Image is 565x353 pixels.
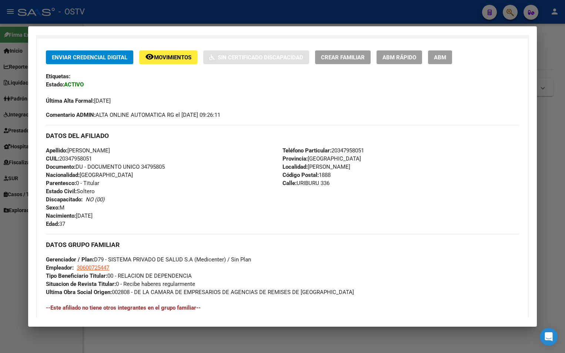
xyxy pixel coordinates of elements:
button: Enviar Credencial Digital [46,50,133,64]
h3: DATOS DEL AFILIADO [46,132,519,140]
div: Datos de Empadronamiento [37,39,528,337]
span: [GEOGRAPHIC_DATA] [282,155,361,162]
strong: Código Postal: [282,172,319,178]
strong: Tipo Beneficiario Titular: [46,273,107,279]
strong: Etiquetas: [46,73,70,80]
div: Open Intercom Messenger [540,328,558,346]
span: URIBURU 336 [282,180,330,187]
span: 1888 [282,172,331,178]
span: 00 - RELACION DE DEPENDENCIA [46,273,192,279]
span: 20347958051 [282,147,364,154]
button: Movimientos [139,50,197,64]
span: 30600725447 [77,264,109,271]
strong: Estado Civil: [46,188,77,195]
strong: Apellido: [46,147,67,154]
span: Movimientos [154,54,191,61]
span: Soltero [46,188,95,195]
span: [PERSON_NAME] [46,147,110,154]
span: M [46,204,64,211]
strong: Provincia: [282,155,308,162]
strong: Comentario ADMIN: [46,112,96,118]
span: [DATE] [46,98,111,104]
strong: Ultima Obra Social Origen: [46,289,112,296]
strong: Nacionalidad: [46,172,80,178]
strong: Parentesco: [46,180,76,187]
button: ABM Rápido [377,50,422,64]
h3: DATOS GRUPO FAMILIAR [46,241,519,249]
span: 0 - Titular [46,180,99,187]
strong: Calle: [282,180,297,187]
span: ALTA ONLINE AUTOMATICA RG el [DATE] 09:26:11 [46,111,220,119]
mat-icon: remove_red_eye [145,52,154,61]
span: 37 [46,221,65,227]
span: [GEOGRAPHIC_DATA] [46,172,133,178]
strong: Gerenciador / Plan: [46,256,94,263]
span: Sin Certificado Discapacidad [218,54,303,61]
strong: Última Alta Formal: [46,98,94,104]
span: D79 - SISTEMA PRIVADO DE SALUD S.A (Medicenter) / Sin Plan [46,256,251,263]
button: Crear Familiar [315,50,371,64]
strong: Situacion de Revista Titular: [46,281,116,287]
span: 002808 - DE LA CAMARA DE EMPRESARIOS DE AGENCIAS DE REMISES DE [GEOGRAPHIC_DATA] [46,289,354,296]
strong: Teléfono Particular: [282,147,331,154]
strong: CUIL: [46,155,59,162]
strong: Empleador: [46,264,74,271]
button: Sin Certificado Discapacidad [203,50,309,64]
h4: --Este afiliado no tiene otros integrantes en el grupo familiar-- [46,304,519,312]
strong: Nacimiento: [46,212,76,219]
span: Enviar Credencial Digital [52,54,127,61]
span: [DATE] [46,212,93,219]
strong: Localidad: [282,164,308,170]
span: 0 - Recibe haberes regularmente [46,281,195,287]
span: 20347958051 [46,155,92,162]
button: ABM [428,50,452,64]
strong: Discapacitado: [46,196,83,203]
span: [PERSON_NAME] [282,164,350,170]
i: NO (00) [86,196,104,203]
span: Crear Familiar [321,54,365,61]
span: ABM [434,54,446,61]
span: ABM Rápido [382,54,416,61]
strong: ACTIVO [64,81,84,88]
strong: Sexo: [46,204,60,211]
strong: Estado: [46,81,64,88]
span: DU - DOCUMENTO UNICO 34795805 [46,164,165,170]
strong: Edad: [46,221,59,227]
strong: Documento: [46,164,76,170]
